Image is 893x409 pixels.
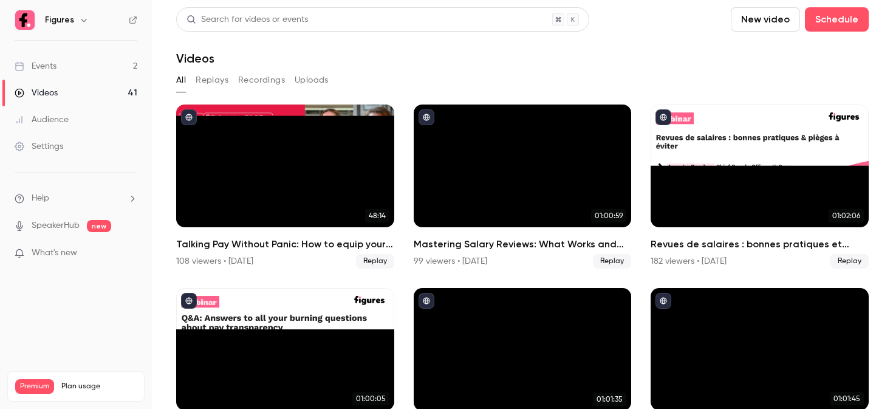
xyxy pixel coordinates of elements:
a: 01:02:06Revues de salaires : bonnes pratiques et pièges à éviter182 viewers • [DATE]Replay [651,105,869,269]
span: Premium [15,379,54,394]
div: 182 viewers • [DATE] [651,255,727,267]
iframe: Noticeable Trigger [123,248,137,259]
h2: Revues de salaires : bonnes pratiques et pièges à éviter [651,237,869,252]
span: 01:01:45 [830,392,864,405]
span: 01:01:35 [593,393,626,406]
h6: Figures [45,14,74,26]
a: SpeakerHub [32,219,80,232]
div: Settings [15,140,63,153]
h2: Mastering Salary Reviews: What Works and What to Watch Out For [414,237,632,252]
section: Videos [176,7,869,402]
li: help-dropdown-opener [15,192,137,205]
div: 108 viewers • [DATE] [176,255,253,267]
span: 48:14 [365,209,389,222]
span: Replay [830,254,869,269]
span: new [87,220,111,232]
button: published [419,293,434,309]
div: Events [15,60,56,72]
img: Figures [15,10,35,30]
span: Plan usage [61,382,137,391]
button: published [655,109,671,125]
button: published [181,293,197,309]
span: Help [32,192,49,205]
span: What's new [32,247,77,259]
a: 48:14Talking Pay Without Panic: How to equip your managers for the transparency shift108 viewers ... [176,105,394,269]
h2: Talking Pay Without Panic: How to equip your managers for the transparency shift [176,237,394,252]
li: Revues de salaires : bonnes pratiques et pièges à éviter [651,105,869,269]
button: Schedule [805,7,869,32]
span: 01:02:06 [829,209,864,222]
div: Videos [15,87,58,99]
li: Mastering Salary Reviews: What Works and What to Watch Out For [414,105,632,269]
div: 99 viewers • [DATE] [414,255,487,267]
button: published [181,109,197,125]
button: Replays [196,70,228,90]
button: published [655,293,671,309]
li: Talking Pay Without Panic: How to equip your managers for the transparency shift [176,105,394,269]
span: 01:00:05 [352,392,389,405]
button: Recordings [238,70,285,90]
div: Search for videos or events [186,13,308,26]
span: Replay [356,254,394,269]
button: published [419,109,434,125]
button: New video [731,7,800,32]
span: 01:00:59 [591,209,626,222]
button: Uploads [295,70,329,90]
span: Replay [593,254,631,269]
a: 01:00:59Mastering Salary Reviews: What Works and What to Watch Out For99 viewers • [DATE]Replay [414,105,632,269]
button: All [176,70,186,90]
div: Audience [15,114,69,126]
h1: Videos [176,51,214,66]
